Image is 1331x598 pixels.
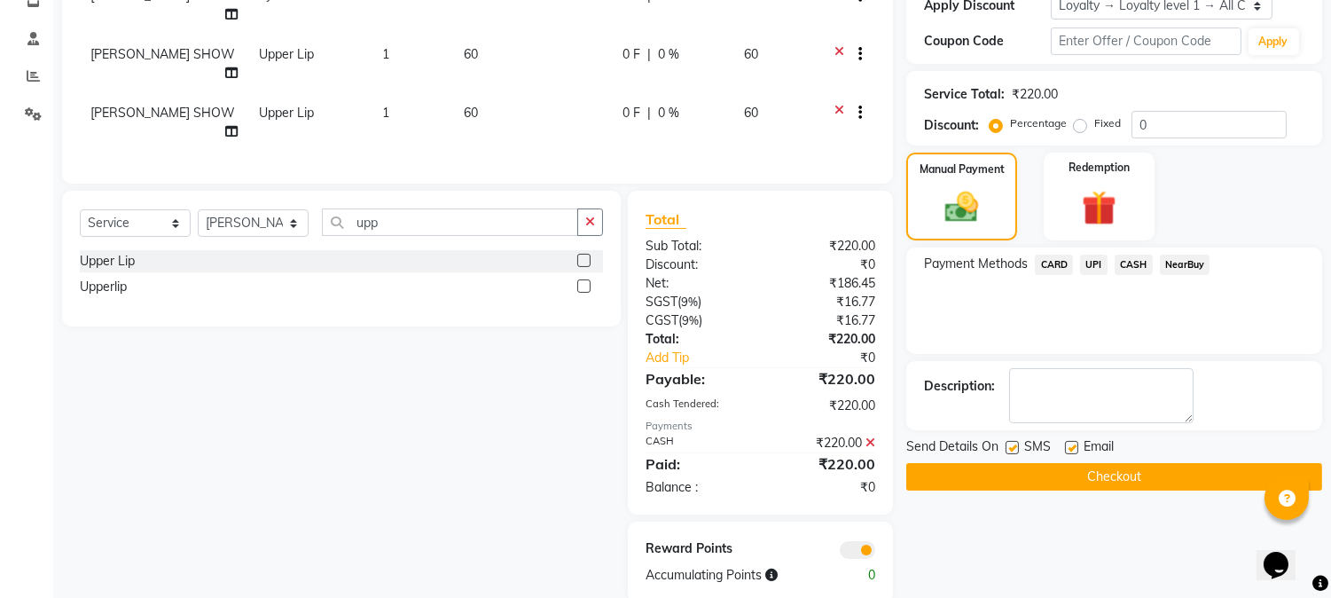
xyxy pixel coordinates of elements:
[632,274,761,293] div: Net:
[1024,437,1051,460] span: SMS
[260,46,315,62] span: Upper Lip
[464,46,478,62] span: 60
[745,105,759,121] span: 60
[464,105,478,121] span: 60
[622,104,640,122] span: 0 F
[322,209,578,236] input: Search or Scan
[622,45,640,64] span: 0 F
[1071,186,1127,230] img: _gift.svg
[1051,28,1241,55] input: Enter Offer / Coupon Code
[632,478,761,497] div: Balance :
[682,313,699,327] span: 9%
[825,566,889,585] div: 0
[632,256,761,274] div: Discount:
[761,293,889,311] div: ₹16.77
[632,237,761,256] div: Sub Total:
[1115,255,1153,275] span: CASH
[1010,115,1067,131] label: Percentage
[658,104,679,122] span: 0 %
[646,312,678,328] span: CGST
[632,330,761,349] div: Total:
[80,278,127,296] div: Upperlip
[646,419,875,434] div: Payments
[632,453,761,475] div: Paid:
[260,105,315,121] span: Upper Lip
[1035,255,1073,275] span: CARD
[632,397,761,415] div: Cash Tendered:
[761,397,889,415] div: ₹220.00
[681,295,698,309] span: 9%
[761,311,889,330] div: ₹16.77
[647,104,651,122] span: |
[761,330,889,349] div: ₹220.00
[1084,437,1114,460] span: Email
[761,453,889,475] div: ₹220.00
[382,105,389,121] span: 1
[1069,160,1130,176] label: Redemption
[80,252,135,271] div: Upper Lip
[1094,115,1121,131] label: Fixed
[935,188,988,226] img: _cash.svg
[920,161,1005,177] label: Manual Payment
[924,377,995,396] div: Description:
[1249,28,1299,55] button: Apply
[1080,255,1108,275] span: UPI
[761,237,889,256] div: ₹220.00
[761,368,889,389] div: ₹220.00
[924,255,1028,273] span: Payment Methods
[632,434,761,452] div: CASH
[761,274,889,293] div: ₹186.45
[646,294,677,310] span: SGST
[632,566,825,585] div: Accumulating Points
[646,210,686,229] span: Total
[632,293,761,311] div: ( )
[1257,527,1313,580] iframe: chat widget
[906,463,1322,491] button: Checkout
[924,116,979,135] div: Discount:
[745,46,759,62] span: 60
[90,46,235,62] span: [PERSON_NAME] SHOW
[632,539,761,559] div: Reward Points
[632,311,761,330] div: ( )
[761,434,889,452] div: ₹220.00
[761,478,889,497] div: ₹0
[647,45,651,64] span: |
[1012,85,1058,104] div: ₹220.00
[658,45,679,64] span: 0 %
[382,46,389,62] span: 1
[90,105,235,121] span: [PERSON_NAME] SHOW
[906,437,998,460] span: Send Details On
[924,32,1051,51] div: Coupon Code
[632,349,782,367] a: Add Tip
[1160,255,1210,275] span: NearBuy
[782,349,889,367] div: ₹0
[924,85,1005,104] div: Service Total:
[761,256,889,274] div: ₹0
[632,368,761,389] div: Payable:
